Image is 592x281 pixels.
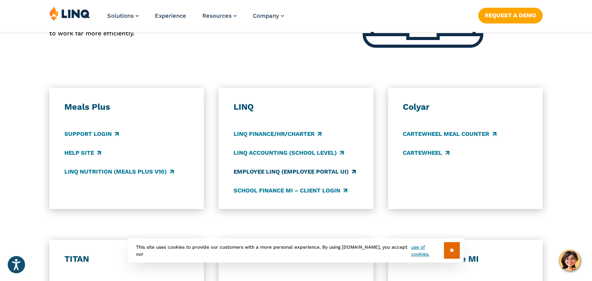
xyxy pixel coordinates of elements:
[559,250,580,271] button: Hello, have a question? Let’s chat.
[107,12,139,19] a: Solutions
[107,12,134,19] span: Solutions
[403,149,449,157] a: CARTEWHEEL
[403,102,528,112] h3: Colyar
[64,167,174,176] a: LINQ Nutrition (Meals Plus v10)
[64,130,119,138] a: Support Login
[64,149,101,157] a: Help Site
[478,6,543,23] nav: Button Navigation
[234,167,356,176] a: Employee LINQ (Employee Portal UI)
[411,244,444,258] a: use of cookies.
[234,186,347,195] a: School Finance MI – Client Login
[234,102,358,112] h3: LINQ
[49,6,90,21] img: LINQ | K‑12 Software
[202,12,232,19] span: Resources
[253,12,284,19] a: Company
[107,6,284,32] nav: Primary Navigation
[403,130,496,138] a: CARTEWHEEL Meal Counter
[478,8,543,23] a: Request a Demo
[253,12,279,19] span: Company
[234,149,344,157] a: LINQ Accounting (school level)
[202,12,237,19] a: Resources
[128,238,464,263] div: This site uses cookies to provide our customers with a more personal experience. By using [DOMAIN...
[64,102,189,112] h3: Meals Plus
[155,12,186,19] a: Experience
[234,130,321,138] a: LINQ Finance/HR/Charter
